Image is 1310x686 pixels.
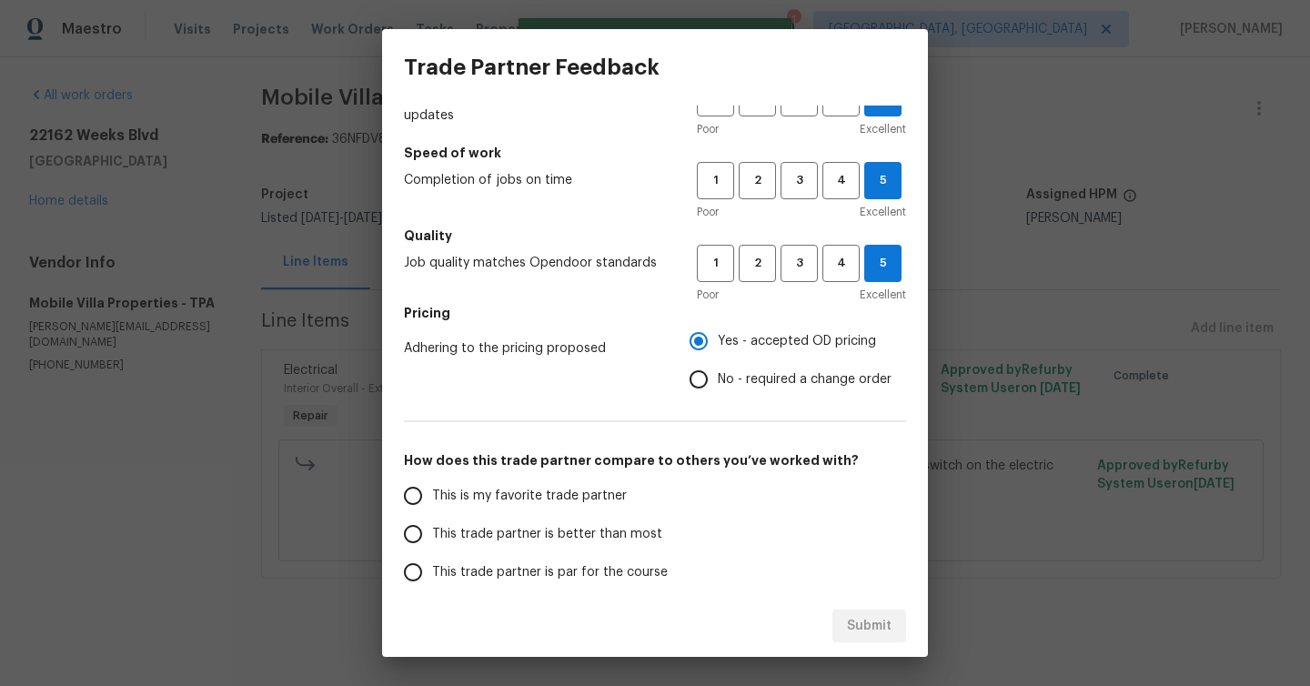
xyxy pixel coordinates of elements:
button: 2 [739,245,776,282]
span: Excellent [860,203,906,221]
button: 3 [781,245,818,282]
span: Completion of jobs on time [404,171,668,189]
button: 5 [864,245,902,282]
h5: Speed of work [404,144,906,162]
div: How does this trade partner compare to others you’ve worked with? [404,477,906,668]
button: 4 [822,245,860,282]
span: Yes - accepted OD pricing [718,332,876,351]
span: Poor [697,120,719,138]
button: 1 [697,245,734,282]
span: 3 [782,170,816,191]
button: 2 [739,162,776,199]
span: Excellent [860,120,906,138]
button: 4 [822,162,860,199]
span: Poor [697,203,719,221]
h3: Trade Partner Feedback [404,55,660,80]
span: This trade partner is better than most [432,525,662,544]
span: Adhering to the pricing proposed [404,339,660,358]
span: Ability to timely respond & share regular updates [404,88,668,125]
span: 1 [699,170,732,191]
h5: Quality [404,227,906,245]
span: 1 [699,253,732,274]
div: Pricing [690,322,906,398]
button: 1 [697,162,734,199]
span: 4 [824,253,858,274]
span: 5 [865,170,901,191]
span: 2 [741,253,774,274]
span: 4 [824,170,858,191]
span: 3 [782,253,816,274]
button: 3 [781,162,818,199]
span: Excellent [860,286,906,304]
h5: Pricing [404,304,906,322]
span: Poor [697,286,719,304]
span: No - required a change order [718,370,892,389]
span: This trade partner is par for the course [432,563,668,582]
span: 2 [741,170,774,191]
button: 5 [864,162,902,199]
span: 5 [865,253,901,274]
span: Job quality matches Opendoor standards [404,254,668,272]
span: This is my favorite trade partner [432,487,627,506]
h5: How does this trade partner compare to others you’ve worked with? [404,451,906,469]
